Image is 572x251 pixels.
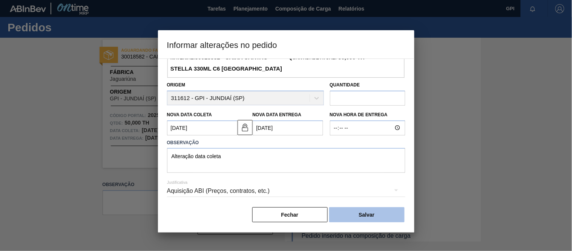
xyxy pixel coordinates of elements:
[252,207,328,222] button: Fechar
[253,112,302,117] label: Nova Data Entrega
[158,30,414,59] h3: Informar alterações no pedido
[253,120,323,136] input: dd/mm/yyyy
[167,120,238,136] input: dd/mm/yyyy
[167,82,186,88] label: Origem
[238,120,253,135] button: unlocked
[167,112,212,117] label: Nova Data Coleta
[167,137,405,148] label: Observação
[167,148,405,173] textarea: Alteração data coleta
[330,109,405,120] label: Nova Hora de Entrega
[330,82,360,88] label: Quantidade
[167,180,405,202] div: Aquisição ABI (Preços, contratos, etc.)
[241,123,250,132] img: unlocked
[329,207,405,222] button: Salvar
